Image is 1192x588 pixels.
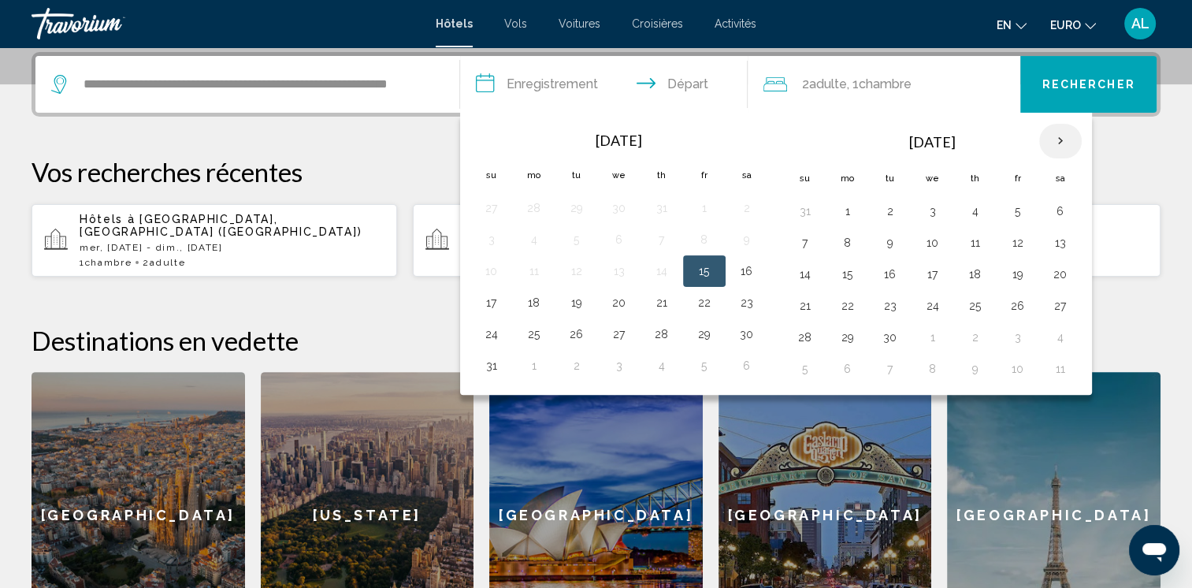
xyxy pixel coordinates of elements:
[479,292,504,314] button: Day 17
[835,358,860,380] button: Day 6
[793,263,818,285] button: Day 14
[1131,16,1149,32] span: AL
[1120,7,1160,40] button: Menu utilisateur
[607,197,632,219] button: Day 30
[32,325,1160,356] h2: Destinations en vedette
[858,76,911,91] span: Chambre
[920,358,945,380] button: Day 8
[460,56,748,113] button: Dates d’arrivée et de départ
[878,295,903,317] button: Day 23
[734,355,759,377] button: Day 6
[80,213,362,238] span: [GEOGRAPHIC_DATA], [GEOGRAPHIC_DATA] ([GEOGRAPHIC_DATA])
[80,257,85,268] font: 1
[564,229,589,251] button: Day 5
[85,257,132,268] span: Chambre
[649,323,674,345] button: Day 28
[793,326,818,348] button: Day 28
[649,292,674,314] button: Day 21
[1005,358,1030,380] button: Day 10
[479,229,504,251] button: Day 3
[1005,200,1030,222] button: Day 5
[607,292,632,314] button: Day 20
[564,355,589,377] button: Day 2
[920,326,945,348] button: Day 1
[1005,232,1030,254] button: Day 12
[1129,525,1179,575] iframe: Bouton de lancement de la fenêtre de messagerie
[801,76,808,91] font: 2
[35,56,1157,113] div: Widget de recherche
[143,257,150,268] font: 2
[596,132,642,149] font: [DATE]
[835,232,860,254] button: Day 8
[649,260,674,282] button: Day 14
[734,323,759,345] button: Day 30
[1050,13,1096,36] button: Changer de devise
[835,263,860,285] button: Day 15
[150,257,185,268] span: Adulte
[1005,263,1030,285] button: Day 19
[734,292,759,314] button: Day 23
[649,355,674,377] button: Day 4
[878,263,903,285] button: Day 16
[963,200,988,222] button: Day 4
[963,263,988,285] button: Day 18
[963,358,988,380] button: Day 9
[1005,326,1030,348] button: Day 3
[607,323,632,345] button: Day 27
[1048,358,1073,380] button: Day 11
[734,229,759,251] button: Day 9
[1048,295,1073,317] button: Day 27
[1048,263,1073,285] button: Day 20
[793,295,818,317] button: Day 21
[920,263,945,285] button: Day 17
[479,197,504,219] button: Day 27
[920,200,945,222] button: Day 3
[479,323,504,345] button: Day 24
[1048,326,1073,348] button: Day 4
[1050,19,1081,32] span: EURO
[632,17,683,30] a: Croisières
[963,295,988,317] button: Day 25
[479,260,504,282] button: Day 10
[559,17,600,30] a: Voitures
[808,76,846,91] span: Adulte
[835,200,860,222] button: Day 1
[564,292,589,314] button: Day 19
[504,17,527,30] a: Vols
[793,232,818,254] button: Day 7
[734,197,759,219] button: Day 2
[909,133,956,151] font: [DATE]
[522,197,547,219] button: Day 28
[963,326,988,348] button: Day 2
[878,358,903,380] button: Day 7
[1048,232,1073,254] button: Day 13
[436,17,473,30] a: Hôtels
[997,19,1012,32] span: en
[692,323,717,345] button: Day 29
[1048,200,1073,222] button: Day 6
[413,203,778,277] button: Cap Verde (List, [GEOGRAPHIC_DATA]) et hôtels prochessam., 06 juin - sam., 20 juin1Chambre2Adulte
[692,260,717,282] button: Day 15
[32,8,420,39] a: Travorium
[920,232,945,254] button: Day 10
[32,203,397,277] button: Hôtels à [GEOGRAPHIC_DATA], [GEOGRAPHIC_DATA] ([GEOGRAPHIC_DATA])mer, [DATE] - dim., [DATE]1Chamb...
[692,292,717,314] button: Day 22
[692,197,717,219] button: Day 1
[1005,295,1030,317] button: Day 26
[607,229,632,251] button: Day 6
[793,200,818,222] button: Day 31
[692,355,717,377] button: Day 5
[564,260,589,282] button: Day 12
[963,232,988,254] button: Day 11
[878,232,903,254] button: Day 9
[734,260,759,282] button: Day 16
[715,17,756,30] a: Activités
[479,355,504,377] button: Day 31
[564,323,589,345] button: Day 26
[835,326,860,348] button: Day 29
[564,197,589,219] button: Day 29
[32,156,1160,188] p: Vos recherches récentes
